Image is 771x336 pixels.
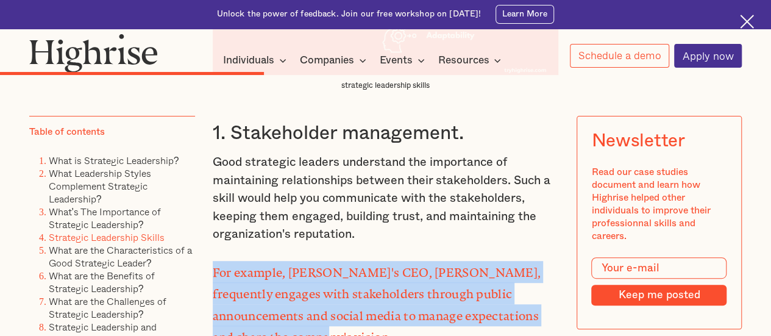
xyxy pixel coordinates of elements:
[380,53,428,68] div: Events
[591,285,727,305] input: Keep me posted
[223,53,274,68] div: Individuals
[570,44,669,68] a: Schedule a demo
[213,80,559,91] figcaption: strategic leadership skills
[496,5,555,24] a: Learn More
[49,153,179,168] a: What is Strategic Leadership?
[29,126,105,138] div: Table of contents
[300,53,370,68] div: Companies
[223,53,290,68] div: Individuals
[438,53,505,68] div: Resources
[49,204,161,232] a: What's The Importance of Strategic Leadership?
[49,294,166,321] a: What are the Challenges of Strategic Leadership?
[438,53,489,68] div: Resources
[213,154,559,244] p: Good strategic leaders understand the importance of maintaining relationships between their stake...
[213,121,559,145] h3: 1. Stakeholder management.
[591,257,727,279] input: Your e-mail
[591,257,727,306] form: Modal Form
[591,166,727,243] div: Read our case studies document and learn how Highrise helped other individuals to improve their p...
[49,243,192,270] a: What are the Characteristics of a Good Strategic Leader?
[380,53,413,68] div: Events
[49,166,151,206] a: What Leadership Styles Complement Strategic Leadership?
[300,53,354,68] div: Companies
[217,9,481,20] div: Unlock the power of feedback. Join our free workshop on [DATE]!
[591,130,684,151] div: Newsletter
[49,268,155,296] a: What are the Benefits of Strategic Leadership?
[29,34,158,73] img: Highrise logo
[740,15,754,29] img: Cross icon
[674,44,742,68] a: Apply now
[49,230,165,245] a: Strategic Leadership Skills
